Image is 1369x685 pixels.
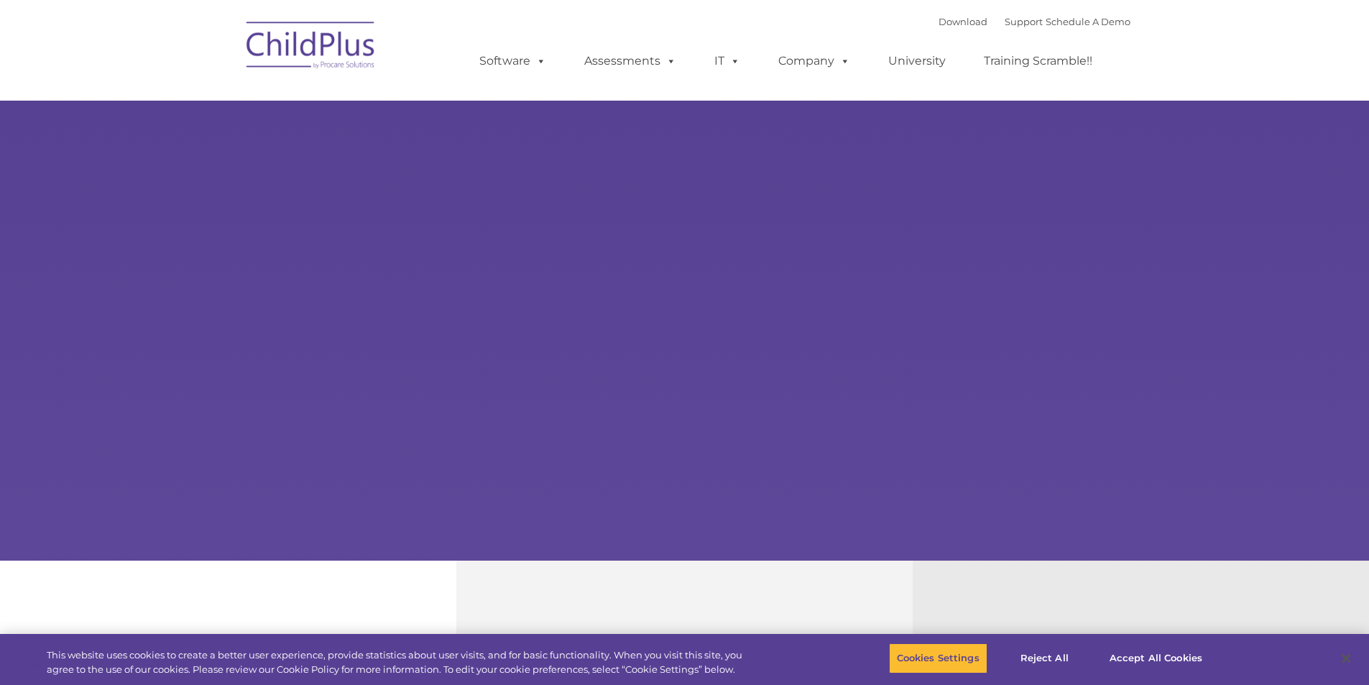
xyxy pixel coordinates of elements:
a: Company [764,47,865,75]
a: Software [465,47,561,75]
a: IT [700,47,755,75]
button: Cookies Settings [889,643,987,673]
button: Accept All Cookies [1102,643,1210,673]
a: Assessments [570,47,691,75]
button: Reject All [1000,643,1089,673]
a: Download [939,16,987,27]
button: Close [1330,643,1362,674]
img: ChildPlus by Procare Solutions [239,12,383,83]
a: Training Scramble!! [969,47,1107,75]
font: | [939,16,1130,27]
a: Schedule A Demo [1046,16,1130,27]
a: University [874,47,960,75]
div: This website uses cookies to create a better user experience, provide statistics about user visit... [47,648,753,676]
a: Support [1005,16,1043,27]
